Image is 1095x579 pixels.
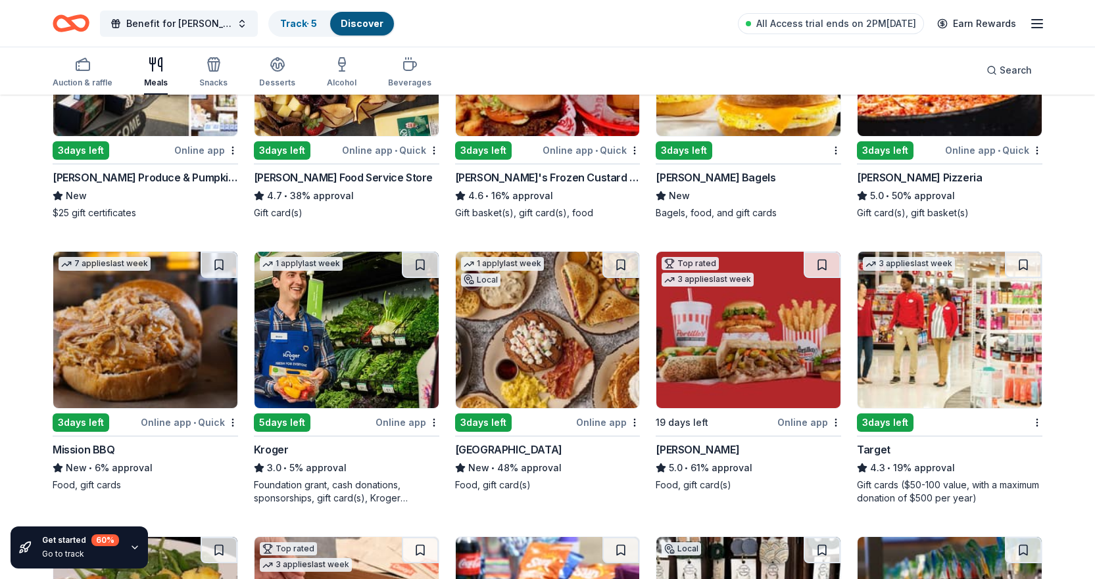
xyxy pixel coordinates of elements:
[341,18,383,29] a: Discover
[254,442,289,457] div: Kroger
[595,145,598,156] span: •
[53,460,238,476] div: 6% approval
[268,11,395,37] button: Track· 5Discover
[42,534,119,546] div: Get started
[576,414,640,430] div: Online app
[656,251,841,492] a: Image for Portillo'sTop rated3 applieslast week19 days leftOnline app[PERSON_NAME]5.0•61% approva...
[144,78,168,88] div: Meals
[376,414,439,430] div: Online app
[141,414,238,430] div: Online app Quick
[870,460,885,476] span: 4.3
[455,188,641,204] div: 16% approval
[193,417,196,428] span: •
[857,442,890,457] div: Target
[656,206,841,220] div: Bagels, food, and gift cards
[662,257,719,270] div: Top rated
[66,460,87,476] span: New
[100,11,258,37] button: Benefit for [PERSON_NAME]
[327,51,356,95] button: Alcohol
[656,170,775,185] div: [PERSON_NAME] Bagels
[254,170,433,185] div: [PERSON_NAME] Food Service Store
[455,478,641,492] div: Food, gift card(s)
[388,51,431,95] button: Beverages
[395,145,397,156] span: •
[662,542,701,555] div: Local
[284,191,287,201] span: •
[388,78,431,88] div: Beverages
[455,251,641,492] a: Image for Egg Harbor Cafe1 applylast weekLocal3days leftOnline app[GEOGRAPHIC_DATA]New•48% approv...
[857,170,982,185] div: [PERSON_NAME] Pizzeria
[857,478,1042,505] div: Gift cards ($50-100 value, with a maximum donation of $500 per year)
[53,206,238,220] div: $25 gift certificates
[870,188,884,204] span: 5.0
[59,257,151,271] div: 7 applies last week
[455,460,641,476] div: 48% approval
[260,542,317,555] div: Top rated
[976,57,1042,83] button: Search
[254,478,439,505] div: Foundation grant, cash donations, sponsorships, gift card(s), Kroger products
[656,460,841,476] div: 61% approval
[260,257,343,271] div: 1 apply last week
[199,51,228,95] button: Snacks
[144,51,168,95] button: Meals
[259,51,295,95] button: Desserts
[669,188,690,204] span: New
[998,145,1000,156] span: •
[280,18,317,29] a: Track· 5
[53,170,238,185] div: [PERSON_NAME] Produce & Pumpkin Farm
[53,78,112,88] div: Auction & raffle
[254,460,439,476] div: 5% approval
[260,558,352,572] div: 3 applies last week
[53,442,115,457] div: Mission BBQ
[662,273,754,287] div: 3 applies last week
[491,463,495,473] span: •
[669,460,683,476] span: 5.0
[455,413,512,432] div: 3 days left
[777,414,841,430] div: Online app
[656,478,841,492] div: Food, gift card(s)
[455,170,641,185] div: [PERSON_NAME]'s Frozen Custard & Steakburgers
[929,12,1024,35] a: Earn Rewards
[255,252,439,408] img: Image for Kroger
[858,252,1042,408] img: Image for Target
[857,188,1042,204] div: 50% approval
[53,478,238,492] div: Food, gift cards
[887,191,890,201] span: •
[89,463,92,473] span: •
[456,252,640,408] img: Image for Egg Harbor Cafe
[1000,62,1032,78] span: Search
[53,251,238,492] a: Image for Mission BBQ7 applieslast week3days leftOnline app•QuickMission BBQNew•6% approvalFood, ...
[254,251,439,505] a: Image for Kroger1 applylast week5days leftOnline appKroger3.0•5% approvalFoundation grant, cash d...
[254,413,310,432] div: 5 days left
[485,191,489,201] span: •
[53,8,89,39] a: Home
[656,442,739,457] div: [PERSON_NAME]
[267,188,282,204] span: 4.7
[468,460,489,476] span: New
[53,252,237,408] img: Image for Mission BBQ
[283,463,287,473] span: •
[53,413,109,432] div: 3 days left
[685,463,689,473] span: •
[857,460,1042,476] div: 19% approval
[455,442,562,457] div: [GEOGRAPHIC_DATA]
[461,273,500,287] div: Local
[857,206,1042,220] div: Gift card(s), gift basket(s)
[455,206,641,220] div: Gift basket(s), gift card(s), food
[756,16,916,32] span: All Access trial ends on 2PM[DATE]
[656,252,840,408] img: Image for Portillo's
[656,141,712,160] div: 3 days left
[342,142,439,158] div: Online app Quick
[455,141,512,160] div: 3 days left
[66,188,87,204] span: New
[945,142,1042,158] div: Online app Quick
[888,463,891,473] span: •
[863,257,955,271] div: 3 applies last week
[259,78,295,88] div: Desserts
[857,413,913,432] div: 3 days left
[91,534,119,546] div: 60 %
[126,16,231,32] span: Benefit for [PERSON_NAME]
[42,549,119,559] div: Go to track
[857,141,913,160] div: 3 days left
[254,141,310,160] div: 3 days left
